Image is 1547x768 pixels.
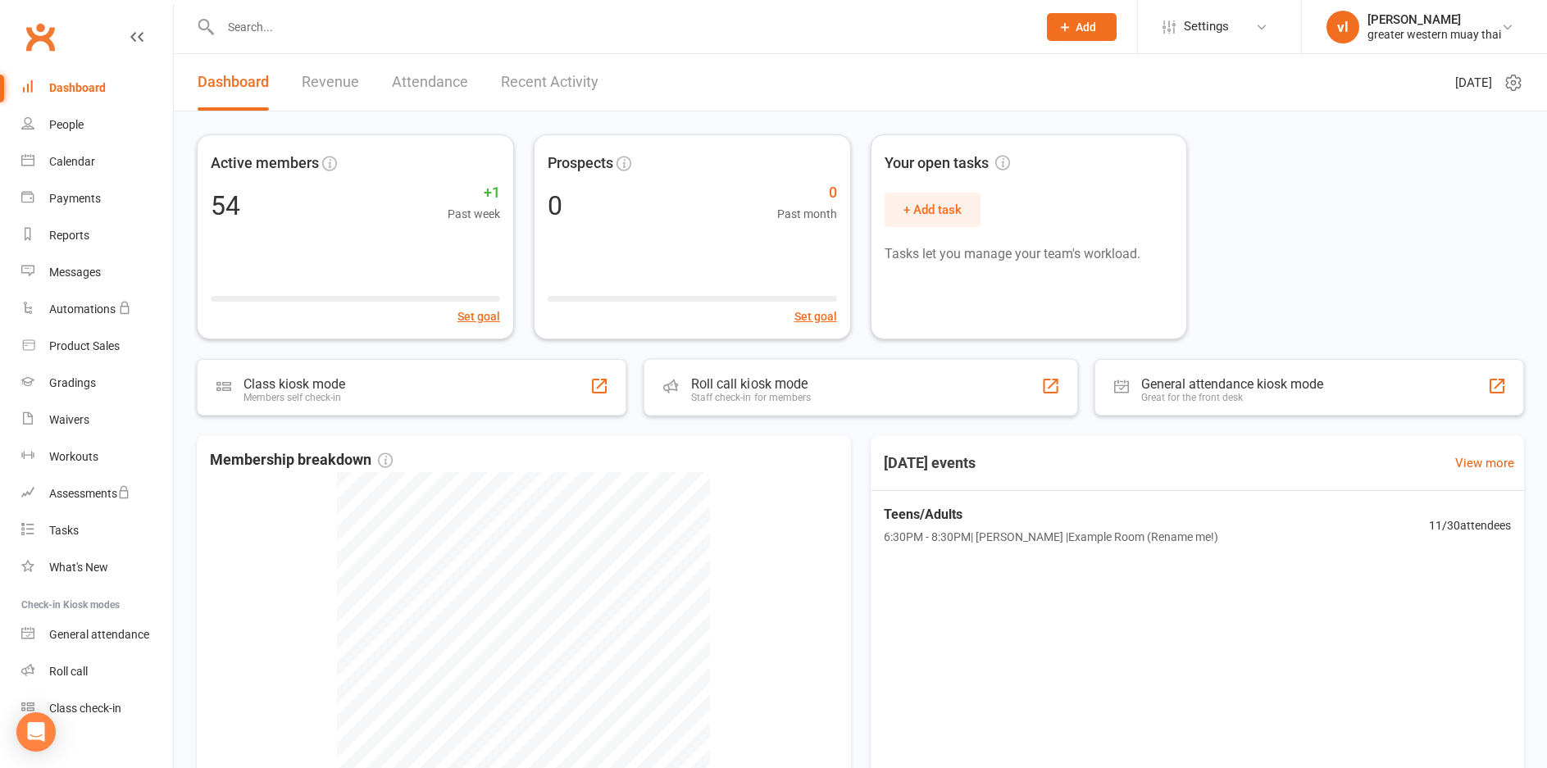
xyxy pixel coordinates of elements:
a: Gradings [21,365,173,402]
span: 11 / 30 attendees [1429,516,1511,534]
div: People [49,118,84,131]
a: People [21,107,173,143]
div: Product Sales [49,339,120,352]
div: Payments [49,192,101,205]
a: Automations [21,291,173,328]
div: Workouts [49,450,98,463]
span: [DATE] [1455,73,1492,93]
a: Class kiosk mode [21,690,173,727]
button: Set goal [794,307,837,325]
button: Set goal [457,307,500,325]
div: Messages [49,266,101,279]
h3: [DATE] events [871,448,989,478]
div: Roll call [49,665,88,678]
div: Calendar [49,155,95,168]
a: Dashboard [21,70,173,107]
a: Dashboard [198,54,269,111]
span: Active members [211,152,319,175]
button: + Add task [885,193,981,227]
a: Waivers [21,402,173,439]
div: vl [1326,11,1359,43]
a: Payments [21,180,173,217]
span: Past week [448,205,500,223]
div: Automations [49,302,116,316]
div: Great for the front desk [1141,392,1323,403]
div: Tasks [49,524,79,537]
span: Membership breakdown [210,448,393,472]
a: Workouts [21,439,173,475]
input: Search... [216,16,1026,39]
div: Dashboard [49,81,106,94]
div: greater western muay thai [1367,27,1501,42]
a: Attendance [392,54,468,111]
div: Staff check-in for members [690,392,811,403]
span: Prospects [548,152,613,175]
span: Your open tasks [885,152,1010,175]
a: Product Sales [21,328,173,365]
div: 54 [211,193,240,219]
div: Gradings [49,376,96,389]
button: Add [1047,13,1117,41]
span: Past month [777,205,837,223]
span: 0 [777,181,837,205]
a: Clubworx [20,16,61,57]
a: Assessments [21,475,173,512]
span: Settings [1184,8,1229,45]
span: Teens/Adults [884,504,1218,525]
a: Messages [21,254,173,291]
div: Roll call kiosk mode [690,376,811,392]
a: Roll call [21,653,173,690]
div: Waivers [49,413,89,426]
div: Assessments [49,487,130,500]
div: Members self check-in [243,392,345,403]
a: Tasks [21,512,173,549]
a: Calendar [21,143,173,180]
div: [PERSON_NAME] [1367,12,1501,27]
span: +1 [448,181,500,205]
a: Reports [21,217,173,254]
span: Add [1076,20,1096,34]
a: View more [1455,453,1514,473]
div: Reports [49,229,89,242]
span: 6:30PM - 8:30PM | [PERSON_NAME] | Example Room (Rename me!) [884,528,1218,546]
div: 0 [548,193,562,219]
div: General attendance kiosk mode [1141,376,1323,392]
div: Open Intercom Messenger [16,712,56,752]
a: What's New [21,549,173,586]
p: Tasks let you manage your team's workload. [885,243,1174,265]
div: What's New [49,561,108,574]
a: Recent Activity [501,54,598,111]
div: Class kiosk mode [243,376,345,392]
a: Revenue [302,54,359,111]
div: General attendance [49,628,149,641]
div: Class check-in [49,702,121,715]
a: General attendance kiosk mode [21,616,173,653]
